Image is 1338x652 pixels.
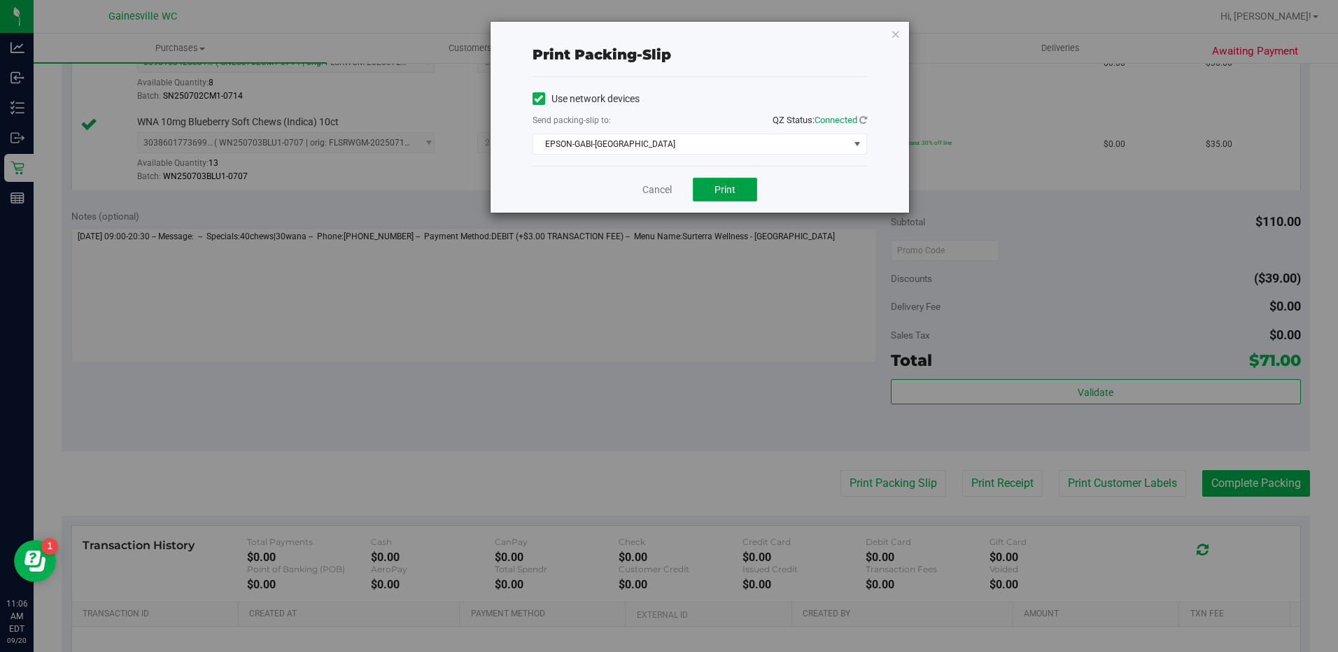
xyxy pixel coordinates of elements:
iframe: Resource center [14,540,56,582]
span: Connected [815,115,857,125]
span: Print [714,184,735,195]
span: select [848,134,866,154]
a: Cancel [642,183,672,197]
label: Use network devices [533,92,640,106]
button: Print [693,178,757,201]
span: Print packing-slip [533,46,671,63]
span: QZ Status: [773,115,867,125]
label: Send packing-slip to: [533,114,611,127]
iframe: Resource center unread badge [41,538,58,555]
span: EPSON-GABI-[GEOGRAPHIC_DATA] [533,134,849,154]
